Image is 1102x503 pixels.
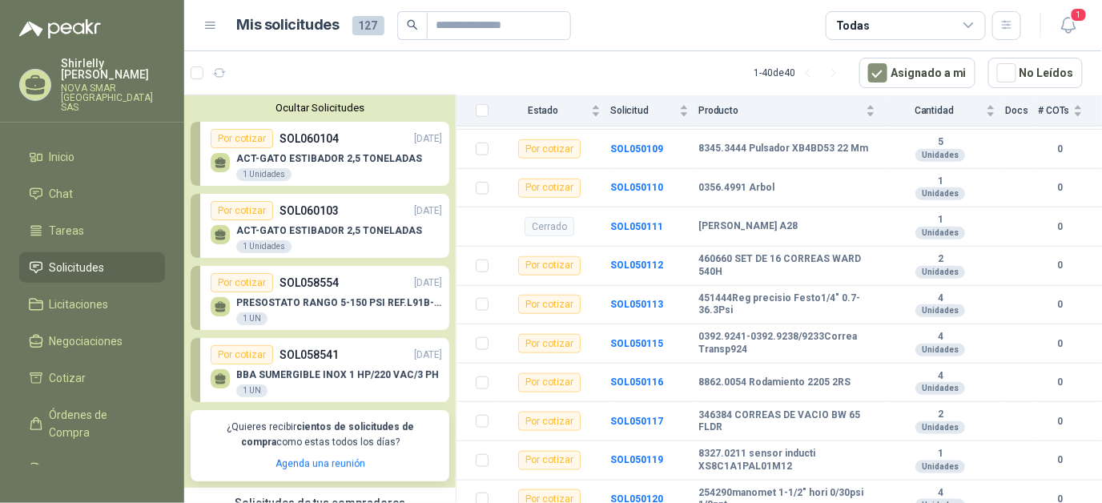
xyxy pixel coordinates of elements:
[236,168,292,181] div: 1 Unidades
[236,297,442,308] p: PRESOSTATO RANGO 5-150 PSI REF.L91B-1050
[1005,95,1038,127] th: Docs
[50,222,85,239] span: Tareas
[498,105,588,116] span: Estado
[1038,414,1083,429] b: 0
[19,215,165,246] a: Tareas
[610,143,663,155] a: SOL050109
[19,289,165,320] a: Licitaciones
[610,95,698,127] th: Solicitud
[915,382,965,395] div: Unidades
[915,227,965,239] div: Unidades
[1038,142,1083,157] b: 0
[610,182,663,193] a: SOL050110
[518,139,581,159] div: Por cotizar
[19,454,165,485] a: Remisiones
[1038,105,1070,116] span: # COTs
[885,292,995,305] b: 4
[885,370,995,383] b: 4
[518,179,581,198] div: Por cotizar
[836,17,870,34] div: Todas
[275,458,365,469] a: Agenda una reunión
[859,58,975,88] button: Asignado a mi
[211,201,273,220] div: Por cotizar
[50,461,109,478] span: Remisiones
[915,344,965,356] div: Unidades
[885,253,995,266] b: 2
[610,416,663,427] a: SOL050117
[191,122,449,186] a: Por cotizarSOL060104[DATE] ACT-GATO ESTIBADOR 2,5 TONELADAS1 Unidades
[191,338,449,402] a: Por cotizarSOL058541[DATE] BBA SUMERGIBLE INOX 1 HP/220 VAC/3 PH1 UN
[885,408,995,421] b: 2
[19,179,165,209] a: Chat
[211,129,273,148] div: Por cotizar
[525,217,574,236] div: Cerrado
[19,363,165,393] a: Cotizar
[236,369,439,380] p: BBA SUMERGIBLE INOX 1 HP/220 VAC/3 PH
[1038,95,1102,127] th: # COTs
[50,332,123,350] span: Negociaciones
[236,225,422,236] p: ACT-GATO ESTIBADOR 2,5 TONELADAS
[885,487,995,500] b: 4
[698,376,851,389] b: 8862.0054 Rodamiento 2205 2RS
[1038,453,1083,468] b: 0
[280,346,339,364] p: SOL058541
[885,95,1005,127] th: Cantidad
[698,182,774,195] b: 0356.4991 Arbol
[50,185,74,203] span: Chat
[885,214,995,227] b: 1
[754,60,847,86] div: 1 - 40 de 40
[414,203,442,219] p: [DATE]
[1038,336,1083,352] b: 0
[50,148,75,166] span: Inicio
[211,345,273,364] div: Por cotizar
[1038,297,1083,312] b: 0
[885,448,995,461] b: 1
[19,326,165,356] a: Negociaciones
[414,276,442,291] p: [DATE]
[518,295,581,314] div: Por cotizar
[1054,11,1083,40] button: 1
[610,105,676,116] span: Solicitud
[1070,7,1088,22] span: 1
[610,260,663,271] a: SOL050112
[236,240,292,253] div: 1 Unidades
[237,14,340,37] h1: Mis solicitudes
[698,448,875,473] b: 8327.0211 sensor inducti XS8C1A1PAL01M12
[50,369,86,387] span: Cotizar
[915,304,965,317] div: Unidades
[241,421,414,448] b: cientos de solicitudes de compra
[200,420,440,450] p: ¿Quieres recibir como estas todos los días?
[610,221,663,232] a: SOL050111
[184,95,456,488] div: Ocultar SolicitudesPor cotizarSOL060104[DATE] ACT-GATO ESTIBADOR 2,5 TONELADAS1 UnidadesPor cotiz...
[698,331,875,356] b: 0392.9241-0392.9238/9233Correa Transp924
[518,334,581,353] div: Por cotizar
[885,105,983,116] span: Cantidad
[414,131,442,147] p: [DATE]
[61,83,165,112] p: NOVA SMAR [GEOGRAPHIC_DATA] SAS
[518,373,581,392] div: Por cotizar
[610,376,663,388] a: SOL050116
[915,266,965,279] div: Unidades
[191,266,449,330] a: Por cotizarSOL058554[DATE] PRESOSTATO RANGO 5-150 PSI REF.L91B-10501 UN
[698,220,798,233] b: [PERSON_NAME] A28
[610,299,663,310] a: SOL050113
[414,348,442,363] p: [DATE]
[518,412,581,431] div: Por cotizar
[698,95,885,127] th: Producto
[191,194,449,258] a: Por cotizarSOL060103[DATE] ACT-GATO ESTIBADOR 2,5 TONELADAS1 Unidades
[498,95,610,127] th: Estado
[236,384,267,397] div: 1 UN
[50,259,105,276] span: Solicitudes
[1038,375,1083,390] b: 0
[610,338,663,349] a: SOL050115
[352,16,384,35] span: 127
[1038,180,1083,195] b: 0
[610,454,663,465] a: SOL050119
[236,153,422,164] p: ACT-GATO ESTIBADOR 2,5 TONELADAS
